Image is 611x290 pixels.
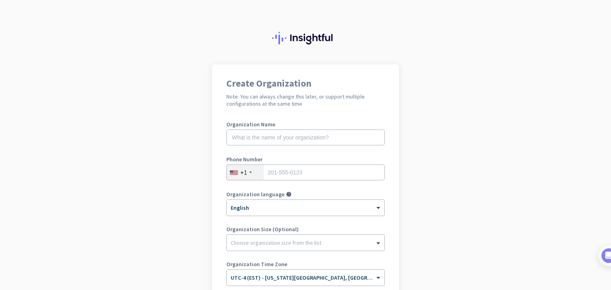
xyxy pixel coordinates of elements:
input: 201-555-0123 [226,164,385,180]
h2: Note: You can always change this later, or support multiple configurations at the same time [226,93,385,107]
i: help [286,191,292,197]
h1: Create Organization [226,79,385,88]
input: What is the name of your organization? [226,130,385,145]
label: Organization Name [226,122,385,127]
img: Insightful [272,32,339,44]
label: Organization Size (Optional) [226,226,385,232]
label: Organization Time Zone [226,261,385,267]
div: +1 [240,168,247,176]
label: Phone Number [226,157,385,162]
label: Organization language [226,191,284,197]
